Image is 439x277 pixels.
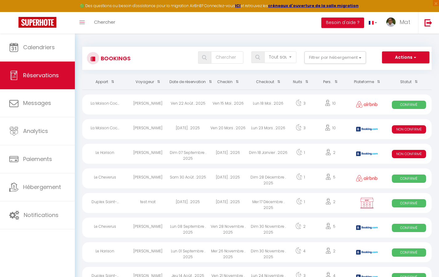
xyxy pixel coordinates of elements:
span: Analytics [23,127,48,135]
th: Sort by rentals [82,74,128,90]
span: Hébergement [23,183,61,191]
span: Mat [400,18,410,26]
a: créneaux d'ouverture de la salle migration [268,3,359,8]
span: Chercher [94,19,115,25]
button: Besoin d'aide ? [321,18,364,28]
span: Calendriers [23,43,55,51]
img: Super Booking [18,17,56,28]
th: Sort by checkin [208,74,248,90]
button: Ouvrir le widget de chat LiveChat [5,2,23,21]
span: Messages [23,99,51,107]
input: Chercher [211,51,243,64]
th: Sort by checkout [248,74,288,90]
span: Paiements [23,155,52,163]
img: logout [425,19,432,26]
img: ... [386,18,396,27]
th: Sort by people [313,74,348,90]
h3: Bookings [99,51,131,65]
a: ICI [235,3,241,8]
th: Sort by channel [348,74,386,90]
a: Chercher [89,12,120,34]
button: Actions [382,51,429,64]
th: Sort by nights [288,74,313,90]
a: ... Mat [382,12,418,34]
button: Filtrer par hébergement [304,51,366,64]
th: Sort by status [386,74,432,90]
th: Sort by booking date [168,74,208,90]
th: Sort by guest [128,74,168,90]
span: Réservations [23,71,59,79]
span: Notifications [24,211,59,219]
